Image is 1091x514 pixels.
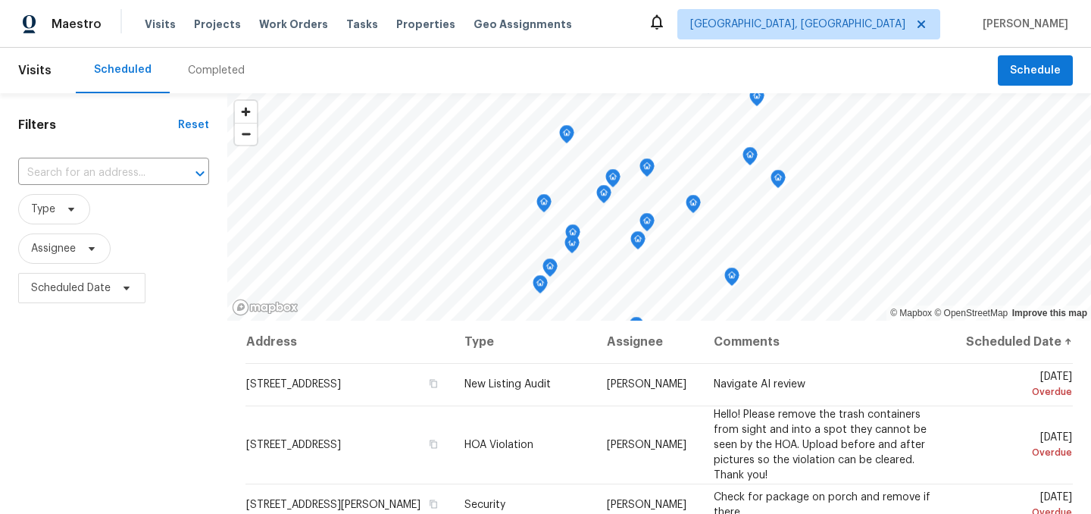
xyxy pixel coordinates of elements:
span: [GEOGRAPHIC_DATA], [GEOGRAPHIC_DATA] [690,17,905,32]
a: OpenStreetMap [934,308,1008,318]
span: [DATE] [962,432,1072,460]
th: Scheduled Date ↑ [950,321,1073,363]
span: [PERSON_NAME] [607,440,686,450]
canvas: Map [227,93,1091,321]
div: Overdue [962,445,1072,460]
span: [DATE] [962,371,1072,400]
button: Zoom in [235,101,257,123]
span: [PERSON_NAME] [607,500,686,510]
div: Map marker [596,185,611,208]
a: Mapbox homepage [232,299,299,316]
h1: Filters [18,118,178,133]
button: Open [189,163,211,184]
th: Assignee [595,321,702,363]
span: HOA Violation [464,440,533,450]
div: Map marker [742,147,758,171]
div: Map marker [629,317,644,340]
div: Map marker [564,235,580,259]
span: Zoom out [235,124,257,145]
div: Map marker [724,268,739,291]
span: [PERSON_NAME] [607,379,686,390]
span: Scheduled Date [31,281,111,296]
span: Visits [145,17,176,32]
button: Zoom out [235,123,257,145]
div: Scheduled [94,62,152,77]
th: Comments [702,321,950,363]
div: Map marker [605,169,621,193]
span: Projects [194,17,241,32]
div: Map marker [559,125,574,149]
div: Map marker [771,170,786,193]
button: Copy Address [427,377,440,390]
div: Map marker [639,213,655,237]
span: [STREET_ADDRESS] [246,440,341,450]
span: Assignee [31,241,76,256]
span: Geo Assignments [474,17,572,32]
a: Mapbox [890,308,932,318]
span: Hello! Please remove the trash containers from sight and into a spot they cannot be seen by the H... [714,409,927,481]
span: Maestro [52,17,102,32]
button: Copy Address [427,497,440,511]
span: [STREET_ADDRESS] [246,379,341,390]
div: Map marker [686,195,701,218]
div: Reset [178,118,209,133]
div: Completed [188,63,245,78]
span: Schedule [1010,61,1061,80]
th: Type [452,321,595,363]
input: Search for an address... [18,161,167,185]
div: Overdue [962,384,1072,400]
div: Map marker [639,158,655,182]
span: [STREET_ADDRESS][PERSON_NAME] [246,500,420,510]
span: New Listing Audit [464,379,551,390]
span: Security [464,500,505,510]
button: Copy Address [427,437,440,451]
div: Map marker [542,259,558,282]
div: Map marker [533,275,548,299]
a: Improve this map [1012,308,1087,318]
span: Properties [396,17,455,32]
th: Address [245,321,452,363]
span: Visits [18,54,52,87]
div: Map marker [630,231,646,255]
button: Schedule [998,55,1073,86]
div: Map marker [749,88,764,111]
span: Navigate AI review [714,379,805,390]
span: Tasks [346,19,378,30]
div: Map marker [536,194,552,218]
span: Type [31,202,55,217]
span: Work Orders [259,17,328,32]
div: Map marker [565,224,580,248]
span: [PERSON_NAME] [977,17,1068,32]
